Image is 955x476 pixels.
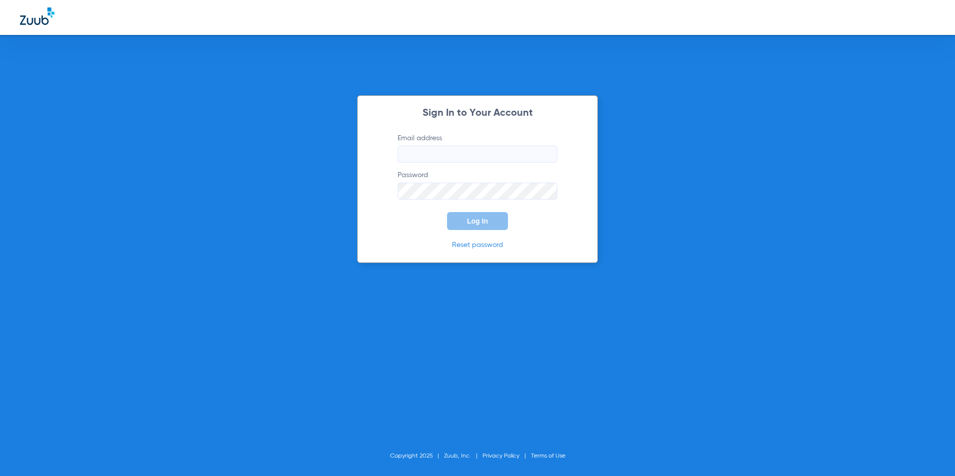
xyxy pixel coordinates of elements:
h2: Sign In to Your Account [383,108,572,118]
button: Log In [447,212,508,230]
input: Email address [398,146,557,163]
a: Reset password [452,241,503,248]
span: Log In [467,217,488,225]
li: Zuub, Inc. [444,451,482,461]
label: Password [398,170,557,200]
label: Email address [398,133,557,163]
a: Terms of Use [531,453,565,459]
img: Zuub Logo [20,7,54,25]
a: Privacy Policy [482,453,519,459]
li: Copyright 2025 [390,451,444,461]
input: Password [398,183,557,200]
